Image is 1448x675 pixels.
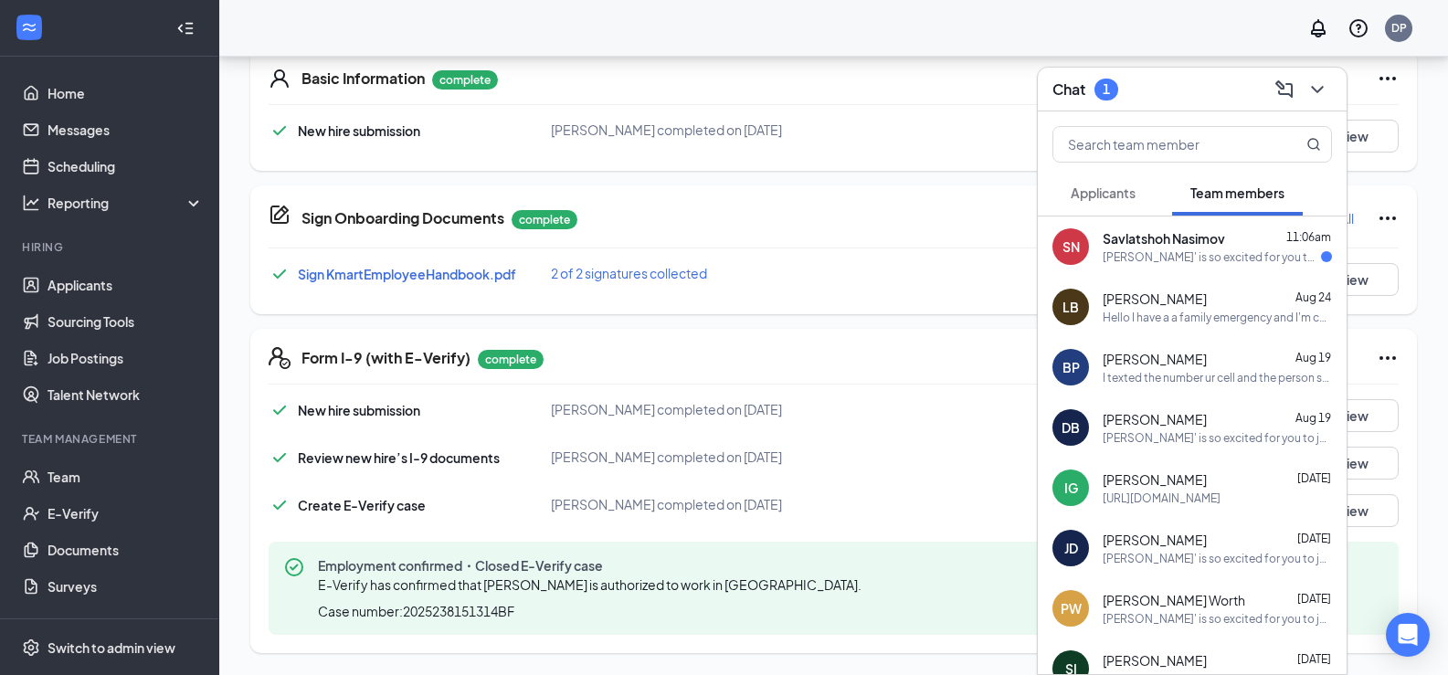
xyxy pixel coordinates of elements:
span: Review new hire’s I-9 documents [298,449,500,466]
span: Aug 24 [1295,290,1331,304]
svg: ComposeMessage [1274,79,1295,100]
span: [DATE] [1297,532,1331,545]
svg: Analysis [22,194,40,212]
svg: ChevronDown [1306,79,1328,100]
a: Team [48,459,204,495]
span: New hire submission [298,402,420,418]
span: [PERSON_NAME] [1103,531,1207,549]
a: Scheduling [48,148,204,185]
div: IG [1064,479,1078,497]
h3: Chat [1052,79,1085,100]
a: Surveys [48,568,204,605]
span: Team members [1190,185,1284,201]
span: [PERSON_NAME] completed on [DATE] [551,448,782,465]
h5: Basic Information [301,69,425,89]
button: ComposeMessage [1270,75,1299,104]
span: New hire submission [298,122,420,139]
a: Talent Network [48,376,204,413]
svg: Collapse [176,19,195,37]
button: ChevronDown [1303,75,1332,104]
div: PW [1061,599,1082,617]
button: View [1307,263,1399,296]
svg: User [269,68,291,90]
a: Applicants [48,267,204,303]
div: Team Management [22,431,200,447]
div: [PERSON_NAME]' is so excited for you to join our team! Do you know anyone else who might be inter... [1103,551,1332,566]
span: [PERSON_NAME] [1103,651,1207,670]
div: Reporting [48,194,205,212]
p: complete [432,70,498,90]
a: Documents [48,532,204,568]
svg: Ellipses [1377,68,1399,90]
input: Search team member [1053,127,1270,162]
svg: MagnifyingGlass [1306,137,1321,152]
svg: Checkmark [269,447,291,469]
span: [PERSON_NAME] [1103,350,1207,368]
div: DB [1062,418,1080,437]
svg: Checkmark [269,399,291,421]
div: DP [1391,20,1407,36]
div: 1 [1103,81,1110,97]
span: [DATE] [1297,592,1331,606]
div: [PERSON_NAME]' is so excited for you to join our team! Do you know anyone else who might be inter... [1103,430,1332,446]
svg: Ellipses [1377,347,1399,369]
span: [PERSON_NAME] completed on [DATE] [551,121,782,138]
a: Sourcing Tools [48,303,204,340]
a: Sign KmartEmployeeHandbook.pdf [298,266,516,282]
div: [PERSON_NAME]' is so excited for you to join our team! Do you know anyone else who might be inter... [1103,611,1332,627]
div: Switch to admin view [48,638,175,657]
div: [URL][DOMAIN_NAME] [1103,490,1221,506]
p: complete [512,210,577,229]
div: BP [1062,358,1080,376]
svg: Notifications [1307,17,1329,39]
span: [DATE] [1297,471,1331,485]
span: 11:06am [1286,230,1331,244]
div: Hiring [22,239,200,255]
span: Case number: 2025238151314BF [318,602,514,620]
svg: WorkstreamLogo [20,18,38,37]
div: Hello I have a a family emergency and I'm currently in the hospital with my dad me nor [PERSON_NA... [1103,310,1332,325]
a: Job Postings [48,340,204,376]
span: [PERSON_NAME] completed on [DATE] [551,496,782,512]
span: [DATE] [1297,652,1331,666]
svg: Settings [22,638,40,657]
h5: Form I-9 (with E-Verify) [301,348,470,368]
div: Open Intercom Messenger [1386,613,1430,657]
div: LB [1062,298,1079,316]
div: JD [1064,539,1078,557]
svg: QuestionInfo [1348,17,1369,39]
div: I texted the number ur cell and the person said wrong number [1103,370,1332,385]
p: complete [478,350,544,369]
div: [PERSON_NAME]' is so excited for you to join our team! Do you know anyone else who might be inter... [1103,249,1321,265]
svg: CheckmarkCircle [283,556,305,578]
a: Home [48,75,204,111]
span: Applicants [1071,185,1136,201]
h5: Sign Onboarding Documents [301,208,504,228]
svg: FormI9EVerifyIcon [269,347,291,369]
span: Create E-Verify case [298,497,426,513]
button: View [1307,120,1399,153]
span: [PERSON_NAME] Worth [1103,591,1245,609]
a: Messages [48,111,204,148]
span: [PERSON_NAME] [1103,470,1207,489]
button: View [1307,447,1399,480]
svg: Checkmark [269,120,291,142]
div: SN [1062,237,1080,256]
button: View [1307,399,1399,432]
svg: Ellipses [1377,207,1399,229]
span: [PERSON_NAME] [1103,290,1207,308]
span: [PERSON_NAME] [1103,410,1207,428]
span: E-Verify has confirmed that [PERSON_NAME] is authorized to work in [GEOGRAPHIC_DATA]. [318,576,861,593]
svg: Checkmark [269,263,291,285]
span: 2 of 2 signatures collected [551,265,707,281]
span: Aug 19 [1295,411,1331,425]
button: View [1307,494,1399,527]
span: [PERSON_NAME] completed on [DATE] [551,401,782,417]
span: Employment confirmed・Closed E-Verify case [318,556,869,575]
span: Savlatshoh Nasimov [1103,229,1225,248]
a: E-Verify [48,495,204,532]
svg: CompanyDocumentIcon [269,204,291,226]
svg: Checkmark [269,494,291,516]
span: Aug 19 [1295,351,1331,364]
